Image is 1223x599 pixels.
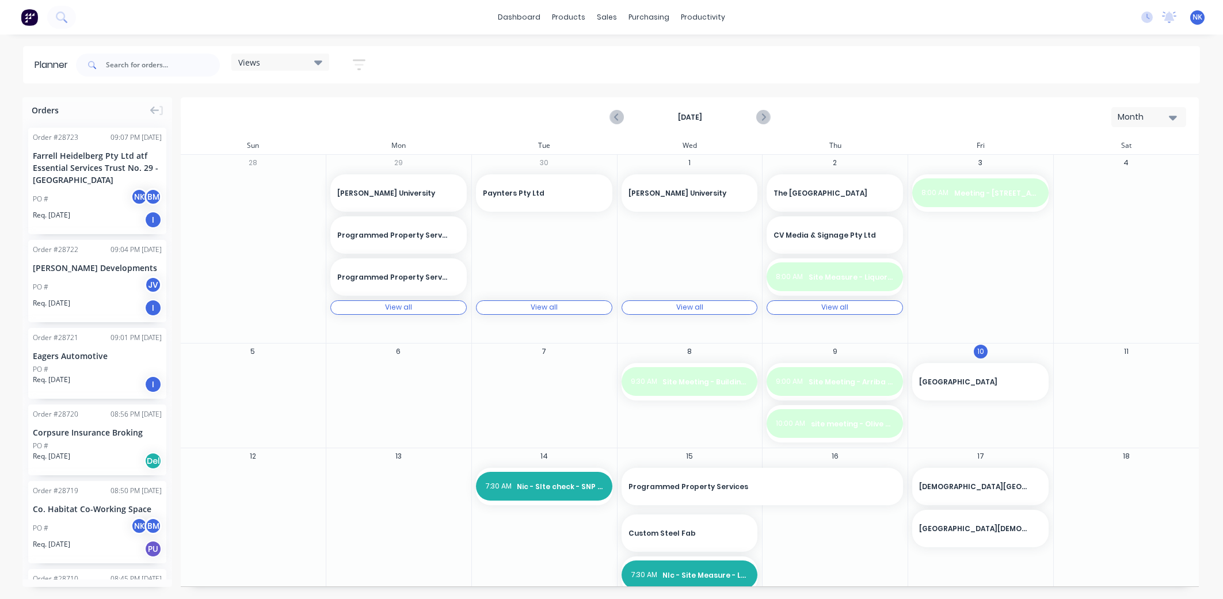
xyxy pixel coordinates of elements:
div: I [144,299,162,316]
span: The [GEOGRAPHIC_DATA] [774,188,884,199]
span: Site Measure - Liquor Legends [809,272,894,283]
div: PO # [33,282,48,292]
div: Paynters Pty Ltd [476,174,612,212]
div: PO # [33,441,48,451]
button: 17 [974,449,988,463]
div: Tue [471,137,617,154]
button: 14 [537,449,551,463]
div: Planner [35,58,74,72]
button: 3 [974,156,988,170]
div: Month [1118,111,1171,123]
div: I [144,376,162,393]
span: NK [1192,12,1202,22]
div: Corpsure Insurance Broking [33,426,162,438]
span: [GEOGRAPHIC_DATA][DEMOGRAPHIC_DATA] [919,524,1030,534]
span: Site Meeting - Arriba ([PERSON_NAME] - 0436 349 553) [809,377,894,387]
div: NK [131,188,148,205]
span: Site Meeting - Building 502 [662,377,748,387]
div: products [546,9,591,26]
button: Month [1111,107,1186,127]
span: Req. [DATE] [33,539,70,550]
div: [DEMOGRAPHIC_DATA][GEOGRAPHIC_DATA] [912,468,1049,505]
div: 7:30 AMNic - SIte check - SNP Collection Office [476,468,612,505]
button: 1 [683,156,696,170]
input: Search for orders... [106,54,220,77]
div: 09:04 PM [DATE] [111,245,162,255]
div: Programmed Property Services [622,468,904,505]
div: The [GEOGRAPHIC_DATA] [767,174,903,212]
div: Order # 28723 [33,132,78,143]
div: View all [531,303,558,311]
div: I [144,211,162,228]
span: Programmed Property Services [337,272,448,283]
span: 7:30 AM [631,570,657,581]
span: 10:00 AM [776,418,805,429]
button: 2 [828,156,842,170]
span: 9:00 AM [776,376,803,387]
div: CV Media & Signage Pty Ltd [767,216,903,254]
span: Req. [DATE] [33,451,70,461]
div: 09:01 PM [DATE] [111,333,162,343]
div: View all [676,303,703,311]
div: Co. Habitat Co-Working Space [33,503,162,515]
button: 4 [1119,156,1133,170]
button: 7 [537,345,551,358]
span: [PERSON_NAME] University [337,188,448,199]
div: JV [144,276,162,293]
span: Programmed Property Services [337,230,448,241]
span: Nic - SIte check - SNP Collection Office [517,482,603,492]
button: 30 [537,156,551,170]
span: Req. [DATE] [33,298,70,308]
span: 8:00 AM [776,272,803,283]
div: 09:07 PM [DATE] [111,132,162,143]
div: Order # 28722 [33,245,78,255]
div: Farrell Heidelberg Pty Ltd atf Essential Services Trust No. 29 - [GEOGRAPHIC_DATA] [33,150,162,186]
div: Custom Steel Fab [622,514,758,552]
div: PU [144,540,162,558]
div: [GEOGRAPHIC_DATA] [912,363,1049,400]
div: Order # 28720 [33,409,78,419]
div: View all [385,303,412,311]
strong: [DATE] [633,112,748,123]
div: Order # 28721 [33,333,78,343]
span: site meeting - Olive Branch Quilts [811,419,894,429]
div: [GEOGRAPHIC_DATA][DEMOGRAPHIC_DATA] [912,510,1049,547]
div: View all [821,303,848,311]
button: 18 [1119,449,1133,463]
span: Meeting - [STREET_ADDRESS] [954,188,1039,199]
div: 7:30 AMNIc - Site Measure - LANGTREES MACHINERY Digger [622,556,758,594]
span: 8:00 AM [921,188,948,199]
div: 10:00 AMsite meeting - Olive Branch Quilts [767,405,903,442]
button: 8 [683,345,696,358]
button: 11 [1119,345,1133,358]
span: Views [238,56,260,68]
div: 08:45 PM [DATE] [111,574,162,584]
div: Sat [1053,137,1199,154]
span: Paynters Pty Ltd [483,188,593,199]
div: BM [144,517,162,535]
span: Req. [DATE] [33,210,70,220]
div: Del [144,452,162,470]
div: sales [591,9,623,26]
button: 10 [974,345,988,358]
div: 8:00 AMSite Measure - Liquor Legends [767,258,903,296]
div: [PERSON_NAME] University [622,174,758,212]
div: Order # 28710 [33,574,78,584]
div: [PERSON_NAME] Developments [33,262,162,274]
div: 9:00 AMSite Meeting - Arriba ([PERSON_NAME] - 0436 349 553) [767,363,903,400]
div: Programmed Property Services [330,258,467,296]
button: 15 [683,449,696,463]
div: 9:30 AMSite Meeting - Building 502 [622,363,758,400]
span: [PERSON_NAME] University [628,188,739,199]
div: Sun [180,137,326,154]
button: 16 [828,449,842,463]
button: 5 [246,345,260,358]
span: [DEMOGRAPHIC_DATA][GEOGRAPHIC_DATA] [919,482,1030,492]
button: Previous page [611,110,624,124]
button: Next page [756,110,769,124]
a: dashboard [492,9,546,26]
div: 08:50 PM [DATE] [111,486,162,496]
div: purchasing [623,9,675,26]
div: 8:00 AMMeeting - [STREET_ADDRESS] [912,174,1049,212]
div: PO # [33,364,48,375]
